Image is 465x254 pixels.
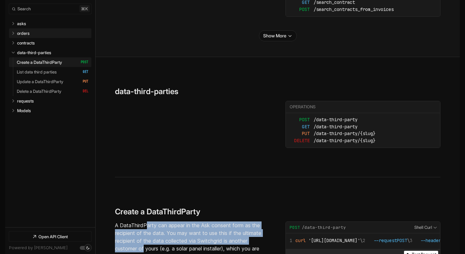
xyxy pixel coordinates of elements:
ul: data-third-parties endpoints [286,113,440,148]
a: Models [17,106,89,115]
p: Models [17,108,31,113]
p: Update a DataThirdParty [17,79,63,84]
button: Show all contracts endpoints [259,30,297,41]
p: orders [17,30,30,36]
span: POST [76,60,88,64]
span: POST [290,6,310,13]
span: --header [420,238,441,243]
span: curl [295,238,306,243]
p: Delete a DataThirdParty [17,88,61,94]
div: Set light mode [86,246,90,250]
nav: Table of contents for Api [5,16,95,227]
span: POST [290,116,310,123]
a: contracts [17,38,89,48]
p: requests [17,98,34,104]
span: POST [397,238,407,243]
a: data-third-parties [17,48,89,57]
p: asks [17,21,26,26]
a: List data third parties GET [17,67,88,77]
a: DELETE/data-third-party/{slug} [290,137,436,144]
a: Open API Client [9,231,91,241]
span: GET [290,123,310,131]
span: POST [290,225,300,230]
a: Update a DataThirdParty PUT [17,77,88,86]
p: Create a DataThirdParty [17,59,62,65]
h3: Create a DataThirdParty [115,207,200,216]
span: DEL [76,89,88,93]
span: PUT [76,79,88,84]
p: List data third parties [17,69,57,75]
span: GET [76,70,88,74]
a: POST/search_contracts_from_invoices [290,6,436,13]
span: /data-third-party [302,225,346,230]
span: /data-third-party [314,116,357,123]
div: Operations [290,104,439,110]
span: DELETE [290,137,310,144]
kbd: ⌘ k [79,5,90,12]
span: \ [363,238,410,243]
span: /search_contracts_from_invoices [314,6,394,13]
a: POST/data-third-party [290,116,436,123]
p: data-third-parties [17,50,51,55]
a: requests [17,96,89,106]
a: GET/data-third-party [290,123,436,131]
a: Delete a DataThirdParty DEL [17,86,88,96]
span: --request [374,238,407,243]
span: Search [17,6,31,11]
span: /data-third-party [314,123,357,131]
h2: data-third-parties [115,87,178,96]
a: PUT/data-third-party/{slug} [290,130,436,137]
span: PUT [290,130,310,137]
a: asks [17,19,89,28]
span: /data-third-party/{slug} [314,130,376,137]
span: /data-third-party/{slug} [314,137,376,144]
a: Create a DataThirdParty POST [17,57,88,67]
span: \ [290,238,363,243]
a: Powered by [PERSON_NAME] [9,245,67,250]
span: '[URL][DOMAIN_NAME]' [308,238,360,243]
p: contracts [17,40,35,46]
a: orders [17,28,89,38]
